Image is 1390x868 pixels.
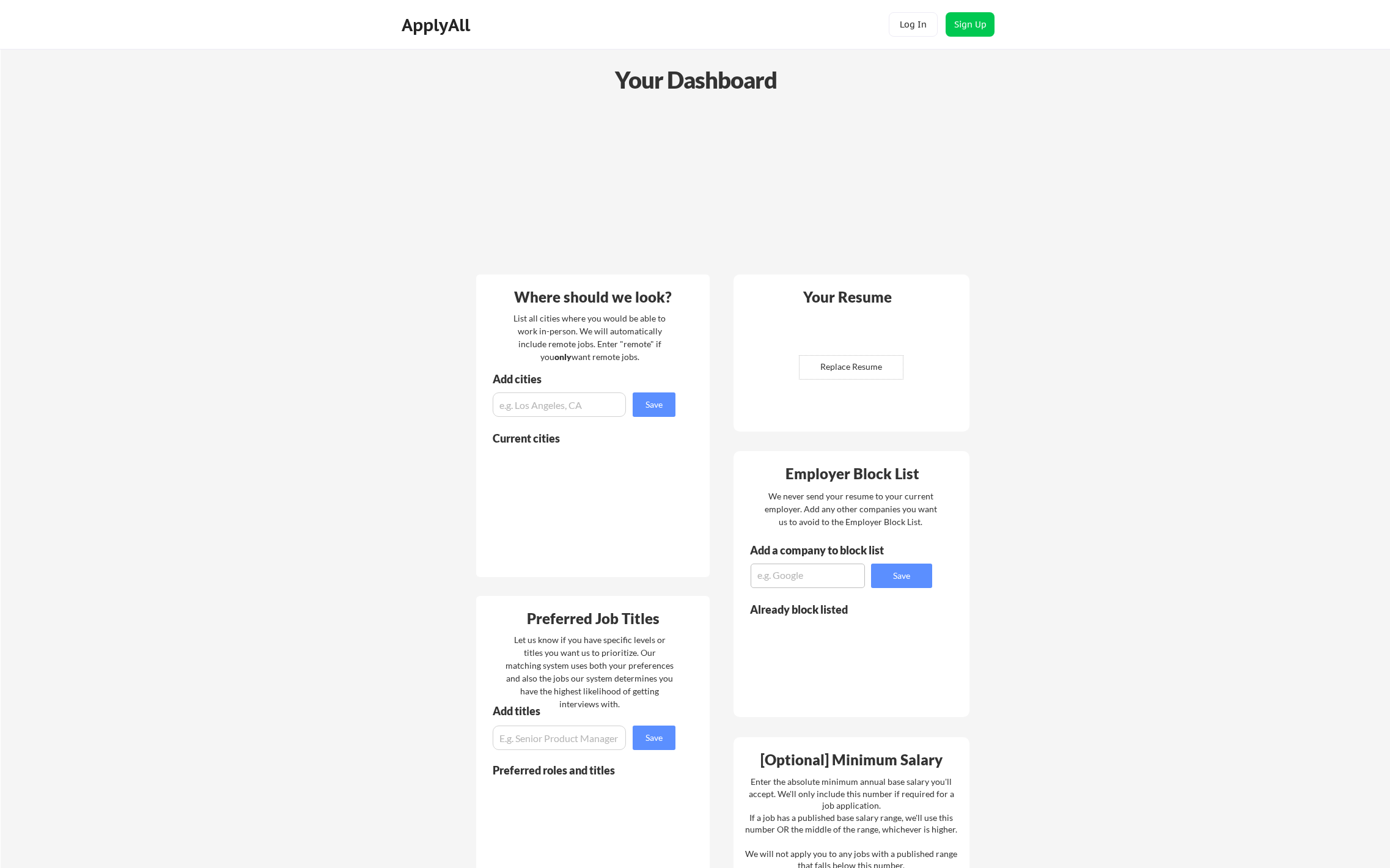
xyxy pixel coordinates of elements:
[633,726,675,750] button: Save
[506,312,674,363] div: List all cities where you would be able to work in-person. We will automatically include remote j...
[738,466,966,481] div: Employer Block List
[493,392,626,417] input: e.g. Los Angeles, CA
[493,765,659,776] div: Preferred roles and titles
[479,611,707,626] div: Preferred Job Titles
[633,392,675,417] button: Save
[493,726,626,750] input: E.g. Senior Product Manager
[506,633,674,710] div: Let us know if you have specific levels or titles you want us to prioritize. Our matching system ...
[750,604,916,615] div: Already block listed
[493,373,678,384] div: Add cities
[1,62,1390,97] div: Your Dashboard
[493,433,662,444] div: Current cities
[554,351,572,362] strong: only
[750,545,903,556] div: Add a company to block list
[763,490,938,528] div: We never send your resume to your current employer. Add any other companies you want us to avoid ...
[889,12,938,37] button: Log In
[871,564,932,588] button: Save
[738,752,965,767] div: [Optional] Minimum Salary
[946,12,995,37] button: Sign Up
[479,290,707,304] div: Where should we look?
[493,705,665,716] div: Add titles
[402,15,474,35] div: ApplyAll
[787,290,908,304] div: Your Resume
